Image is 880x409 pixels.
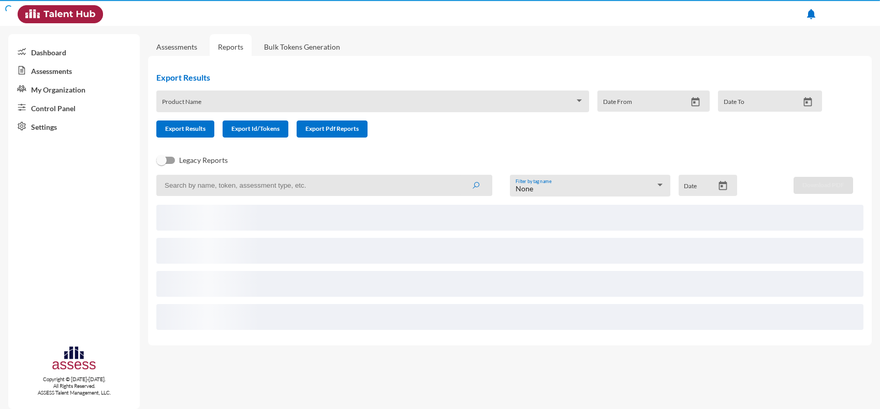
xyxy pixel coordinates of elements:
span: Download PDF [802,181,844,189]
p: Copyright © [DATE]-[DATE]. All Rights Reserved. ASSESS Talent Management, LLC. [8,376,140,396]
a: Bulk Tokens Generation [256,34,348,59]
button: Open calendar [686,97,705,108]
mat-icon: notifications [805,8,817,20]
span: None [516,184,533,193]
button: Export Id/Tokens [223,120,288,138]
a: Assessments [156,42,197,51]
a: Control Panel [8,98,140,117]
a: My Organization [8,80,140,98]
button: Download PDF [794,177,853,194]
h2: Export Results [156,72,830,82]
button: Open calendar [714,180,732,191]
button: Export Results [156,120,214,138]
a: Reports [210,34,252,59]
button: Export Pdf Reports [297,120,368,138]
span: Legacy Reports [179,154,228,166]
a: Dashboard [8,42,140,61]
span: Export Id/Tokens [231,125,280,132]
a: Assessments [8,61,140,80]
span: Export Results [165,125,206,132]
input: Search by name, token, assessment type, etc. [156,175,492,196]
span: Export Pdf Reports [305,125,359,132]
button: Open calendar [799,97,817,108]
a: Settings [8,117,140,135]
img: assesscompany-logo.png [51,345,97,373]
